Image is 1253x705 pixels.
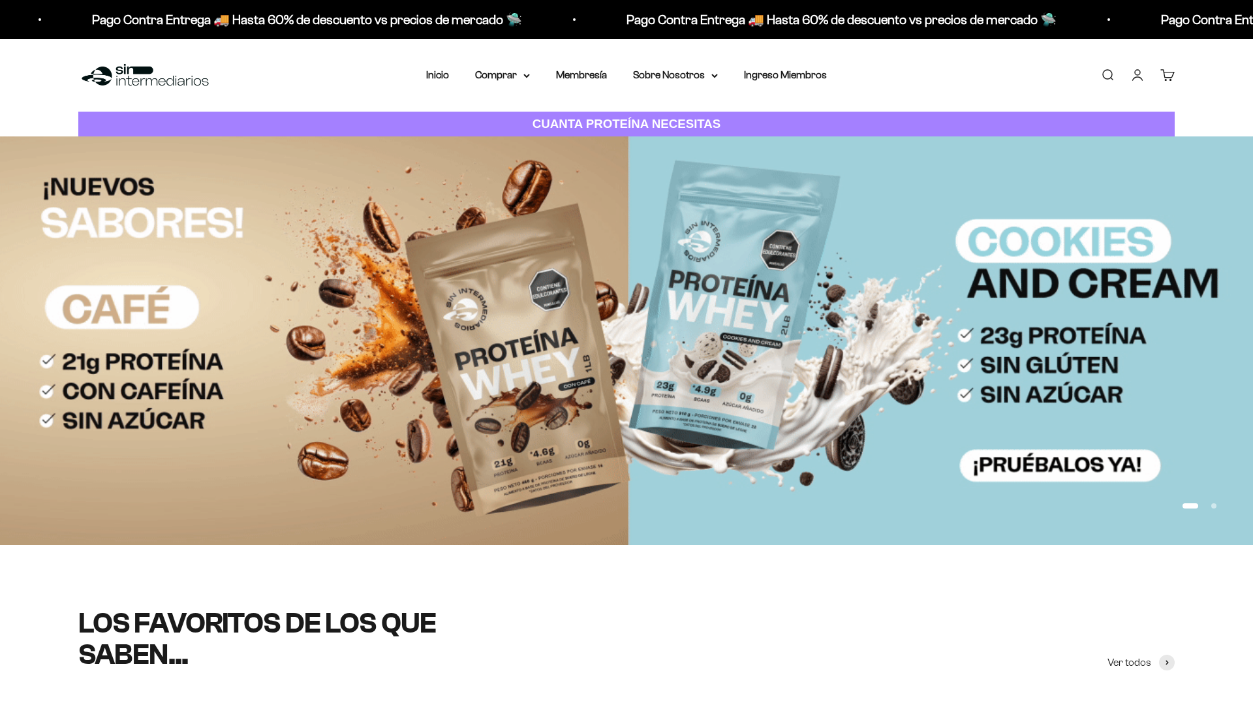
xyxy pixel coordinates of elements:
[475,67,530,84] summary: Comprar
[1107,654,1151,671] span: Ver todos
[533,117,721,131] strong: CUANTA PROTEÍNA NECESITAS
[625,9,1055,30] p: Pago Contra Entrega 🚚 Hasta 60% de descuento vs precios de mercado 🛸
[556,69,607,80] a: Membresía
[744,69,827,80] a: Ingreso Miembros
[1107,654,1175,671] a: Ver todos
[633,67,718,84] summary: Sobre Nosotros
[91,9,521,30] p: Pago Contra Entrega 🚚 Hasta 60% de descuento vs precios de mercado 🛸
[426,69,449,80] a: Inicio
[78,607,436,670] split-lines: LOS FAVORITOS DE LOS QUE SABEN...
[78,112,1175,137] a: CUANTA PROTEÍNA NECESITAS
